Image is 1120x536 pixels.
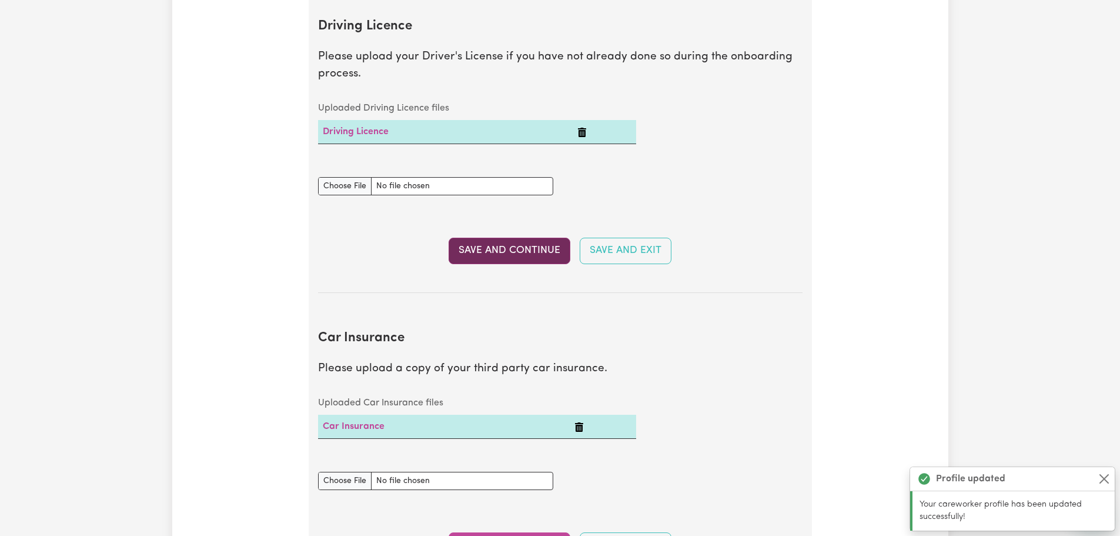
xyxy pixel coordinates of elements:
a: Car Insurance [323,422,385,431]
p: Please upload your Driver's License if you have not already done so during the onboarding process. [318,49,803,83]
button: Save and Continue [449,238,570,264]
h2: Car Insurance [318,331,803,347]
caption: Uploaded Car Insurance files [318,391,636,415]
button: Delete Car Insurance [574,420,584,434]
button: Save and Exit [580,238,671,264]
p: Please upload a copy of your third party car insurance. [318,361,803,378]
h2: Driving Licence [318,19,803,35]
caption: Uploaded Driving Licence files [318,96,636,120]
button: Delete Driving Licence [577,125,587,139]
a: Driving Licence [323,127,389,137]
strong: Profile updated [936,472,1005,486]
p: Your careworker profile has been updated successfully! [920,498,1108,524]
button: Close [1097,472,1111,486]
